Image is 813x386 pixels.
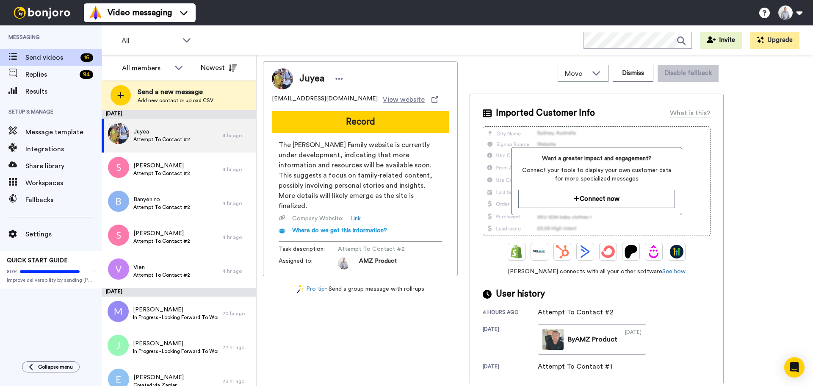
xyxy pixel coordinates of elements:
[518,166,675,183] span: Connect your tools to display your own customer data for more specialized messages
[292,214,343,223] span: Company Website :
[133,373,184,382] span: [PERSON_NAME]
[263,285,458,294] div: - Send a group message with roll-ups
[338,257,351,269] img: 0c7be819-cb90-4fe4-b844-3639e4b630b0-1684457197.jpg
[565,69,588,79] span: Move
[102,288,256,297] div: [DATE]
[538,307,614,317] div: Attempt To Contact #2
[350,214,361,223] a: Link
[25,86,102,97] span: Results
[80,70,93,79] div: 94
[568,334,617,344] div: By AMZ Product
[297,285,325,294] a: Pro tip
[222,310,252,317] div: 20 hr ago
[122,63,170,73] div: All members
[108,225,129,246] img: s.png
[133,305,218,314] span: [PERSON_NAME]
[556,245,569,258] img: Hubspot
[222,200,252,207] div: 4 hr ago
[613,65,653,82] button: Dismiss
[279,140,442,211] span: The [PERSON_NAME] Family website is currently under development, indicating that more information...
[483,363,538,372] div: [DATE]
[272,68,293,89] img: Image of Juyea
[784,357,805,378] div: Open Intercom Messenger
[108,157,129,178] img: s.png
[133,229,190,238] span: [PERSON_NAME]
[483,309,538,317] div: 4 hours ago
[133,195,190,204] span: Banyen ro
[25,229,102,239] span: Settings
[25,161,102,171] span: Share library
[222,234,252,241] div: 4 hr ago
[538,361,612,372] div: Attempt To Contact #1
[647,245,661,258] img: Drip
[133,272,190,278] span: Attempt To Contact #2
[138,87,213,97] span: Send a new message
[518,154,675,163] span: Want a greater impact and engagement?
[750,32,799,49] button: Upgrade
[108,258,129,280] img: v.png
[133,238,190,244] span: Attempt To Contact #2
[122,36,178,46] span: All
[383,94,438,105] a: View website
[108,7,172,19] span: Video messaging
[222,132,252,139] div: 4 hr ago
[108,301,129,322] img: m.png
[194,59,243,76] button: Newest
[496,107,595,119] span: Imported Customer Info
[25,69,76,80] span: Replies
[292,228,387,233] span: Where do we get this information?
[133,204,190,211] span: Attempt To Contact #2
[359,257,397,269] span: AMZ Product
[89,6,102,19] img: vm-color.svg
[496,288,545,300] span: User history
[80,53,93,62] div: 16
[279,257,338,269] span: Assigned to:
[272,94,378,105] span: [EMAIL_ADDRESS][DOMAIN_NAME]
[272,111,449,133] button: Record
[279,245,338,253] span: Task description :
[483,326,538,355] div: [DATE]
[108,335,129,356] img: j.png
[10,7,74,19] img: bj-logo-header-white.svg
[297,285,304,294] img: magic-wand.svg
[624,245,638,258] img: Patreon
[538,324,646,355] a: ByAMZ Product[DATE]
[662,269,686,275] a: See how
[222,378,252,385] div: 23 hr ago
[658,65,719,82] button: Disable fallback
[133,314,218,321] span: In Progress - Looking Forward To Working With You!
[7,258,68,264] span: QUICK START GUIDE
[38,364,73,370] span: Collapse menu
[518,190,675,208] button: Connect now
[338,245,418,253] span: Attempt To Contact #2
[133,348,218,355] span: In Progress - Looking Forward To Working With You!
[133,161,190,170] span: [PERSON_NAME]
[7,277,95,283] span: Improve deliverability by sending [PERSON_NAME]’s from your own email
[25,53,77,63] span: Send videos
[25,195,102,205] span: Fallbacks
[22,361,80,372] button: Collapse menu
[102,110,256,119] div: [DATE]
[25,144,102,154] span: Integrations
[483,267,711,276] span: [PERSON_NAME] connects with all your other software
[222,344,252,351] div: 22 hr ago
[7,268,18,275] span: 80%
[133,263,190,272] span: Vien
[108,123,129,144] img: 9047b6fe-dcf1-4a3e-b9fb-5b828f50243e.jpg
[510,245,523,258] img: Shopify
[601,245,615,258] img: ConvertKit
[25,178,102,188] span: Workspaces
[700,32,742,49] button: Invite
[133,136,190,143] span: Attempt To Contact #2
[138,97,213,104] span: Add new contact or upload CSV
[25,127,102,137] span: Message template
[222,268,252,275] div: 4 hr ago
[383,94,425,105] span: View website
[133,128,190,136] span: Juyea
[299,72,324,85] span: Juyea
[133,170,190,177] span: Attempt To Contact #2
[533,245,546,258] img: Ontraport
[578,245,592,258] img: ActiveCampaign
[133,339,218,348] span: [PERSON_NAME]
